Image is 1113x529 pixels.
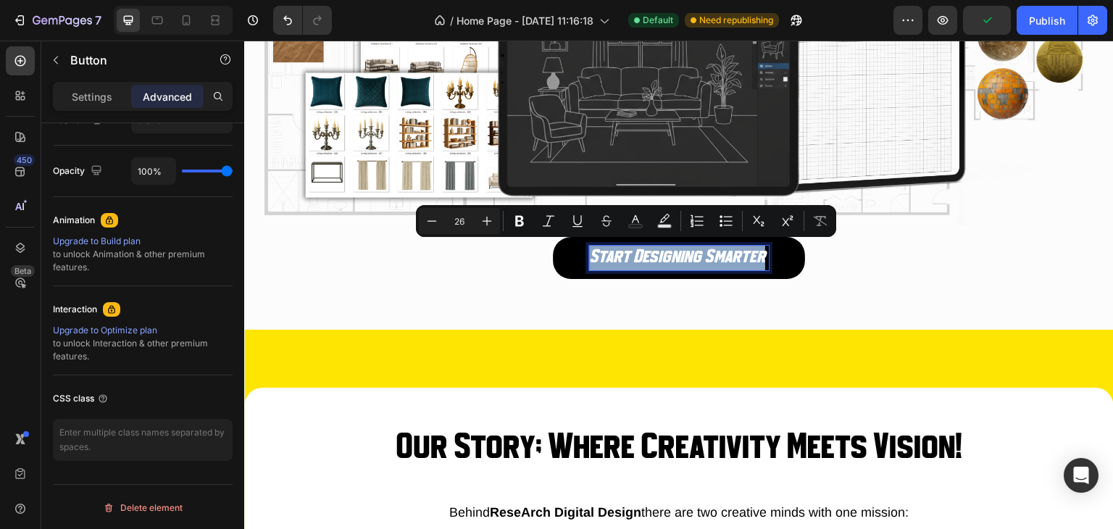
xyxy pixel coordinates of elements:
[132,158,175,184] input: Auto
[345,205,525,230] p: Start Designing Smarter
[53,496,233,520] button: Delete element
[11,265,35,277] div: Beta
[246,465,397,479] strong: ReseArch Digital Design
[273,6,332,35] div: Undo/Redo
[1064,458,1099,493] div: Open Intercom Messenger
[643,14,673,27] span: Default
[699,14,773,27] span: Need republishing
[53,235,233,274] div: to unlock Animation & other premium features.
[53,392,109,405] div: CSS class
[53,235,233,248] div: Upgrade to Build plan
[70,51,193,69] p: Button
[143,89,192,104] p: Advanced
[151,390,718,427] span: Our Story; Where Creativity Meets Vision!
[416,205,836,237] div: Editor contextual toolbar
[53,324,233,337] div: Upgrade to Optimize plan
[1017,6,1077,35] button: Publish
[345,205,525,230] div: Rich Text Editor. Editing area: main
[1029,13,1065,28] div: Publish
[450,13,454,28] span: /
[457,13,593,28] span: Home Page - [DATE] 11:16:18
[6,6,108,35] button: 7
[12,460,857,507] p: Behind there are two creative minds with one mission: To give architects, designers and students ...
[72,89,112,104] p: Settings
[53,303,97,316] div: Interaction
[103,499,183,517] div: Delete element
[309,196,561,238] a: Rich Text Editor. Editing area: main
[244,41,1113,529] iframe: Design area
[53,162,105,181] div: Opacity
[53,324,233,363] div: to unlock Interaction & other premium features.
[14,154,35,166] div: 450
[95,12,101,29] p: 7
[53,214,95,227] div: Animation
